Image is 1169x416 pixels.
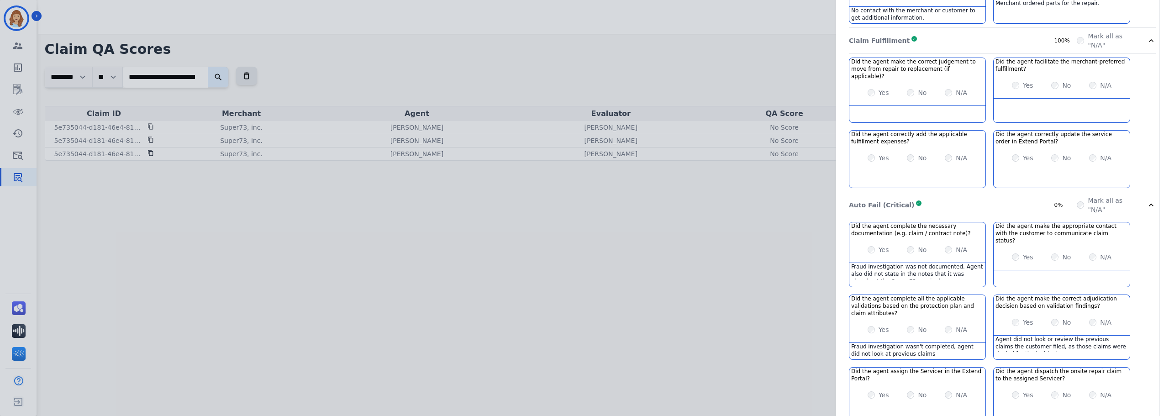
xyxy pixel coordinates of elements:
label: No [1062,153,1071,163]
label: Yes [1023,81,1033,90]
label: No [1062,390,1071,400]
label: Yes [1023,153,1033,163]
h3: Did the agent correctly add the applicable fulfillment expenses? [851,131,984,145]
h3: Did the agent dispatch the onsite repair claim to the assigned Servicer? [995,368,1128,382]
h3: Did the agent complete the necessary documentation (e.g. claim / contract note)? [851,222,984,237]
label: Yes [879,153,889,163]
div: 100% [1054,37,1077,44]
div: Fraud investigation wasn't completed, agent did not look at previous claims [849,343,985,359]
label: N/A [956,153,967,163]
label: N/A [1100,153,1111,163]
h3: Did the agent facilitate the merchant-preferred fulfillment? [995,58,1128,73]
label: No [918,390,927,400]
label: Mark all as "N/A" [1088,32,1136,50]
label: No [1062,81,1071,90]
label: Yes [1023,253,1033,262]
div: Fraud investigation was not documented. Agent also did not state in the notes that it was already... [849,263,985,279]
label: No [918,153,927,163]
label: No [918,325,927,334]
label: Yes [879,390,889,400]
h3: Did the agent make the correct adjudication decision based on validation findings? [995,295,1128,310]
label: N/A [1100,81,1111,90]
label: N/A [956,325,967,334]
label: N/A [956,88,967,97]
h3: Did the agent correctly update the service order in Extend Portal? [995,131,1128,145]
label: N/A [1100,390,1111,400]
label: N/A [956,245,967,254]
label: No [1062,318,1071,327]
label: No [918,88,927,97]
label: Mark all as "N/A" [1088,196,1136,214]
h3: Did the agent make the correct judgement to move from repair to replacement (if applicable)? [851,58,984,80]
h3: Did the agent complete all the applicable validations based on the protection plan and claim attr... [851,295,984,317]
h3: Did the agent make the appropriate contact with the customer to communicate claim status? [995,222,1128,244]
p: Claim Fulfillment [849,36,910,45]
label: Yes [879,325,889,334]
div: 0% [1054,201,1077,209]
div: Agent did not look or review the previous claims the customer filed, as those claims were denied ... [994,336,1130,352]
label: Yes [879,88,889,97]
label: No [918,245,927,254]
label: N/A [956,390,967,400]
label: Yes [1023,390,1033,400]
p: Auto Fail (Critical) [849,200,914,210]
label: N/A [1100,318,1111,327]
div: No contact with the merchant or customer to get additional information. [849,7,985,23]
label: No [1062,253,1071,262]
h3: Did the agent assign the Servicer in the Extend Portal? [851,368,984,382]
label: Yes [879,245,889,254]
label: Yes [1023,318,1033,327]
label: N/A [1100,253,1111,262]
